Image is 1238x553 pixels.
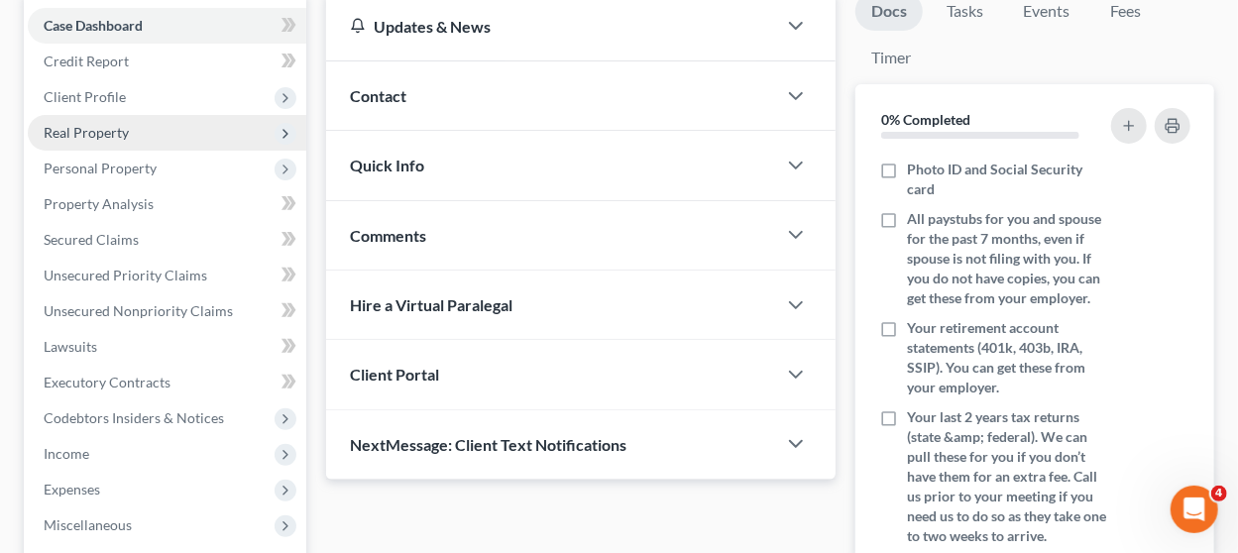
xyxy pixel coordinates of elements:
span: Your last 2 years tax returns (state &amp; federal). We can pull these for you if you don’t have ... [907,407,1107,546]
a: Credit Report [28,44,306,79]
span: Income [44,445,89,462]
span: Unsecured Priority Claims [44,267,207,283]
span: Photo ID and Social Security card [907,160,1107,199]
span: Secured Claims [44,231,139,248]
a: Lawsuits [28,329,306,365]
span: Contact [350,86,406,105]
a: Timer [855,39,927,77]
a: Unsecured Priority Claims [28,258,306,293]
span: Credit Report [44,53,129,69]
span: Real Property [44,124,129,141]
a: Executory Contracts [28,365,306,400]
span: Miscellaneous [44,516,132,533]
span: Codebtors Insiders & Notices [44,409,224,426]
span: 4 [1211,486,1227,501]
span: Hire a Virtual Paralegal [350,295,512,314]
span: Comments [350,226,426,245]
span: Lawsuits [44,338,97,355]
a: Secured Claims [28,222,306,258]
a: Property Analysis [28,186,306,222]
a: Case Dashboard [28,8,306,44]
span: Your retirement account statements (401k, 403b, IRA, SSIP). You can get these from your employer. [907,318,1107,397]
span: Client Portal [350,365,439,384]
a: Unsecured Nonpriority Claims [28,293,306,329]
span: Personal Property [44,160,157,176]
iframe: Intercom live chat [1171,486,1218,533]
span: NextMessage: Client Text Notifications [350,435,626,454]
div: Updates & News [350,16,752,37]
span: Unsecured Nonpriority Claims [44,302,233,319]
span: Executory Contracts [44,374,170,390]
span: Client Profile [44,88,126,105]
span: All paystubs for you and spouse for the past 7 months, even if spouse is not filing with you. If ... [907,209,1107,308]
span: Case Dashboard [44,17,143,34]
span: Expenses [44,481,100,498]
span: Quick Info [350,156,424,174]
strong: 0% Completed [881,111,970,128]
span: Property Analysis [44,195,154,212]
